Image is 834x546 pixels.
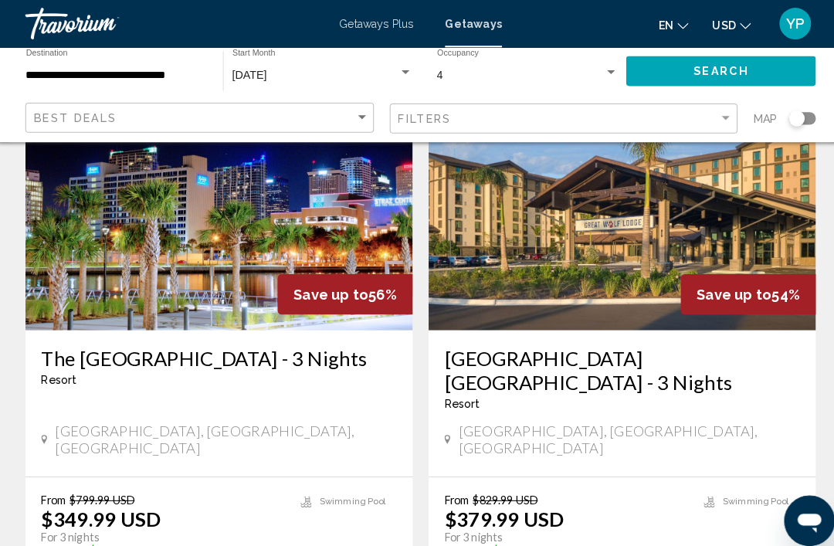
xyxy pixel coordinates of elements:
[46,532,93,544] span: You save
[318,485,382,495] span: Swimming Pool
[440,338,788,385] a: [GEOGRAPHIC_DATA] [GEOGRAPHIC_DATA] - 3 Nights
[440,388,475,401] span: Resort
[440,532,678,544] p: $450.00 USD
[440,532,487,544] span: You save
[687,280,760,296] span: Save up to
[618,55,803,83] button: Search
[468,482,531,495] span: $829.99 USD
[440,495,557,518] p: $379.99 USD
[649,13,679,36] button: Change language
[454,412,788,446] span: [GEOGRAPHIC_DATA], [GEOGRAPHIC_DATA], [GEOGRAPHIC_DATA]
[31,76,409,323] img: RG05E01X.jpg
[46,532,284,544] p: $450.00 USD
[395,110,448,122] span: Filters
[46,518,284,532] p: For 3 nights
[671,268,803,307] div: 54%
[702,13,740,36] button: Change currency
[39,109,367,122] mat-select: Sort by
[425,76,803,323] img: S349E01X.jpg
[649,19,664,31] span: en
[31,8,322,39] a: Travorium
[46,495,163,518] p: $349.99 USD
[293,280,366,296] span: Save up to
[60,412,394,446] span: [GEOGRAPHIC_DATA], [GEOGRAPHIC_DATA], [GEOGRAPHIC_DATA]
[46,482,70,495] span: From
[46,365,81,378] span: Resort
[277,268,409,307] div: 56%
[440,518,678,532] p: For 3 nights
[39,109,120,121] span: Best Deals
[712,485,776,495] span: Swimming Pool
[46,338,394,361] a: The [GEOGRAPHIC_DATA] - 3 Nights
[742,105,765,127] span: Map
[772,484,822,534] iframe: Button to launch messaging window
[233,67,267,80] span: [DATE]
[387,100,727,132] button: Filter
[433,67,439,80] span: 4
[337,17,410,29] a: Getaways Plus
[74,482,137,495] span: $799.99 USD
[440,482,464,495] span: From
[763,7,803,39] button: User Menu
[775,15,792,31] span: YP
[683,64,737,76] span: Search
[702,19,725,31] span: USD
[441,17,497,29] a: Getaways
